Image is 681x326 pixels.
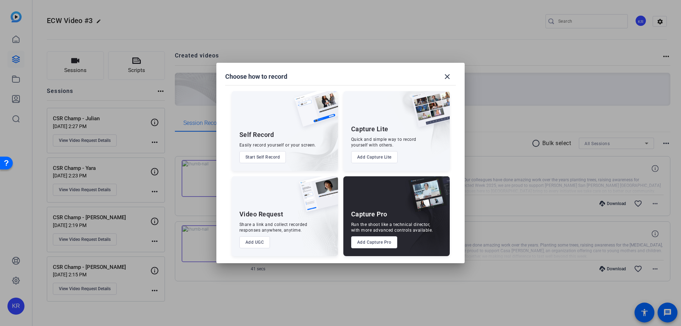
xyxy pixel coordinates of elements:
[289,91,338,134] img: self-record.png
[403,176,450,220] img: capture-pro.png
[351,210,387,219] div: Capture Pro
[276,106,338,171] img: embarkstudio-self-record.png
[397,185,450,256] img: embarkstudio-capture-pro.png
[239,236,270,248] button: Add UGC
[239,222,308,233] div: Share a link and collect recorded responses anywhere, anytime.
[351,137,416,148] div: Quick and simple way to record yourself with others.
[443,72,452,81] mat-icon: close
[351,151,398,163] button: Add Capture Lite
[239,210,283,219] div: Video Request
[225,72,287,81] h1: Choose how to record
[239,131,274,139] div: Self Record
[386,91,450,162] img: embarkstudio-capture-lite.png
[297,198,338,256] img: embarkstudio-ugc-content.png
[351,125,388,133] div: Capture Lite
[239,142,316,148] div: Easily record yourself or your screen.
[351,236,398,248] button: Add Capture Pro
[239,151,286,163] button: Start Self Record
[406,91,450,134] img: capture-lite.png
[351,222,433,233] div: Run the shoot like a technical director, with more advanced controls available.
[294,176,338,219] img: ugc-content.png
